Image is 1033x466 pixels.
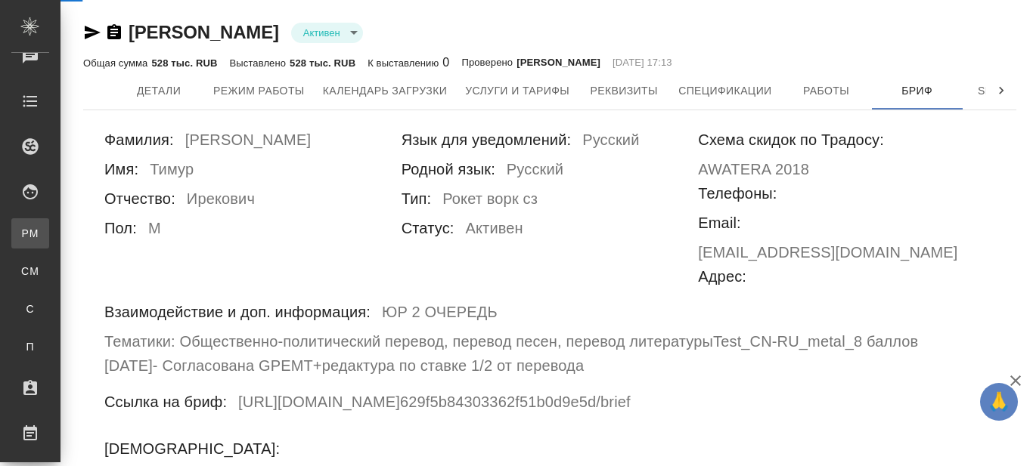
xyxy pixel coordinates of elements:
p: 528 тыс. RUB [290,57,355,69]
span: Услуги и тарифы [465,82,569,100]
h6: Родной язык: [402,157,495,181]
a: CM [11,256,49,286]
h6: [URL][DOMAIN_NAME] 629f5b84303362f51b0d9e5d /brief [238,390,631,419]
span: П [19,339,42,354]
a: [PERSON_NAME] [129,22,279,42]
span: Режим работы [213,82,305,100]
h6: Схема скидок по Традосу: [698,128,884,152]
p: [PERSON_NAME] [516,55,600,70]
p: 528 тыс. RUB [151,57,217,69]
h6: Телефоны: [698,181,777,205]
div: 0 [368,54,449,72]
p: Общая сумма [83,57,151,69]
a: С [11,294,49,324]
span: CM [19,264,42,279]
h6: М [148,216,161,245]
p: Выставлено [230,57,290,69]
span: Детали [123,82,195,100]
span: Бриф [881,82,954,100]
h6: Тематики: Общественно-политический перевод, перевод песен, перевод литературы [104,329,713,353]
h6: Имя: [104,157,138,181]
h6: Активен [466,216,523,245]
span: Спецификации [678,82,771,100]
h6: Тип: [402,187,432,211]
span: С [19,301,42,316]
p: К выставлению [368,57,442,69]
h6: Взаимодействие и доп. информация: [104,300,371,324]
h6: Email: [698,211,740,235]
h6: Пол: [104,216,137,240]
p: [DATE] 17:13 [613,55,672,70]
button: 🙏 [980,383,1018,421]
h6: Адрес: [698,264,746,289]
span: Календарь загрузки [323,82,448,100]
h6: Рокет ворк сз [442,187,538,216]
h6: Статус: [402,216,454,240]
span: Реквизиты [588,82,660,100]
button: Скопировать ссылку [105,23,123,42]
h6: Фамилия: [104,128,174,152]
span: 🙏 [986,386,1012,418]
h6: [DATE]- Согласована GPEMT+редактура по ставке 1/2 от перевода [104,353,584,378]
h6: Отчество: [104,187,175,211]
h6: [DEMOGRAPHIC_DATA]: [104,437,280,461]
div: Активен [291,23,363,43]
span: PM [19,226,42,241]
h6: Test_CN-RU_metal_8 баллов [713,329,918,353]
a: PM [11,218,49,248]
h6: AWATERA 2018 [698,157,809,181]
span: Работы [790,82,863,100]
a: П [11,332,49,362]
h6: [PERSON_NAME] [185,128,311,157]
button: Активен [299,26,345,39]
h6: Ирекович [187,187,255,216]
h6: Тимур [150,157,194,187]
p: Проверено [461,55,516,70]
h6: Русский [582,128,639,157]
h6: Ссылка на бриф: [104,390,227,414]
h6: Язык для уведомлений: [402,128,572,152]
h6: ЮР 2 ОЧЕРЕДЬ [382,300,498,329]
h6: Русский [507,157,563,187]
button: Скопировать ссылку для ЯМессенджера [83,23,101,42]
h6: [EMAIL_ADDRESS][DOMAIN_NAME] [698,240,957,264]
